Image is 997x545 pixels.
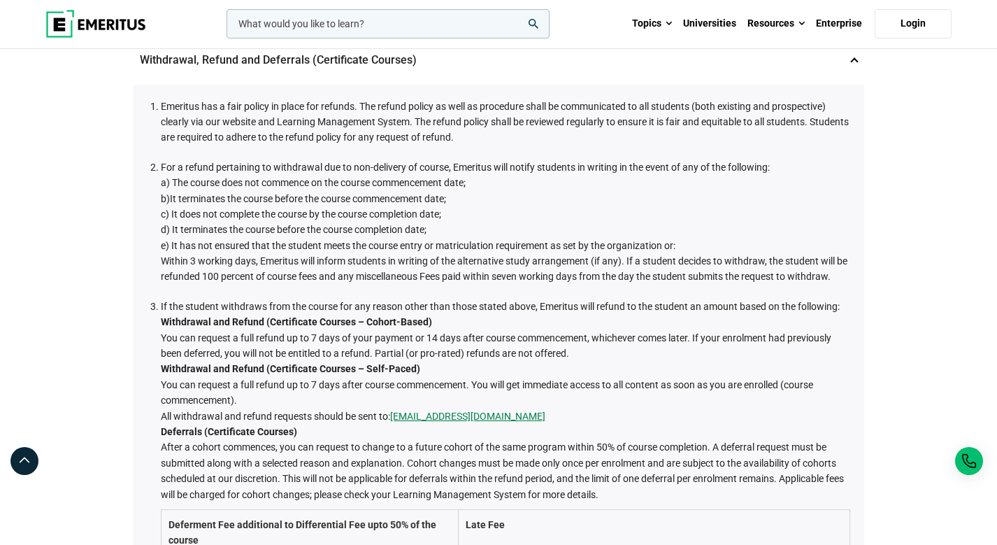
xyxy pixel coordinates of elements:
p: Withdrawal, Refund and Deferrals (Certificate Courses) [133,36,864,85]
input: woocommerce-product-search-field-0 [227,9,550,38]
a: Login [875,9,952,38]
span: a) The course does not commence on the course commencement date; [161,177,466,188]
span: b)It terminates the course before the course commencement date; [161,193,446,204]
span: d) It terminates the course before the course completion date; [161,224,426,235]
span: c) It does not complete the course by the course completion date; [161,208,441,220]
strong: Withdrawal and Refund (Certificate Courses – Cohort-Based) [161,316,432,327]
span: e) It has not ensured that the student meets the course entry or matriculation requirement as set... [161,240,675,251]
strong: Withdrawal and Refund (Certificate Courses – Self-Paced) [161,363,420,374]
li: Emeritus has a fair policy in place for refunds. The refund policy as well as procedure shall be ... [161,99,850,146]
strong: Late Fee [466,519,505,530]
a: [EMAIL_ADDRESS][DOMAIN_NAME] [390,409,545,424]
strong: Deferrals (Certificate Courses) [161,426,297,437]
li: For a refund pertaining to withdrawal due to non-delivery of course, Emeritus will notify student... [161,160,850,285]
